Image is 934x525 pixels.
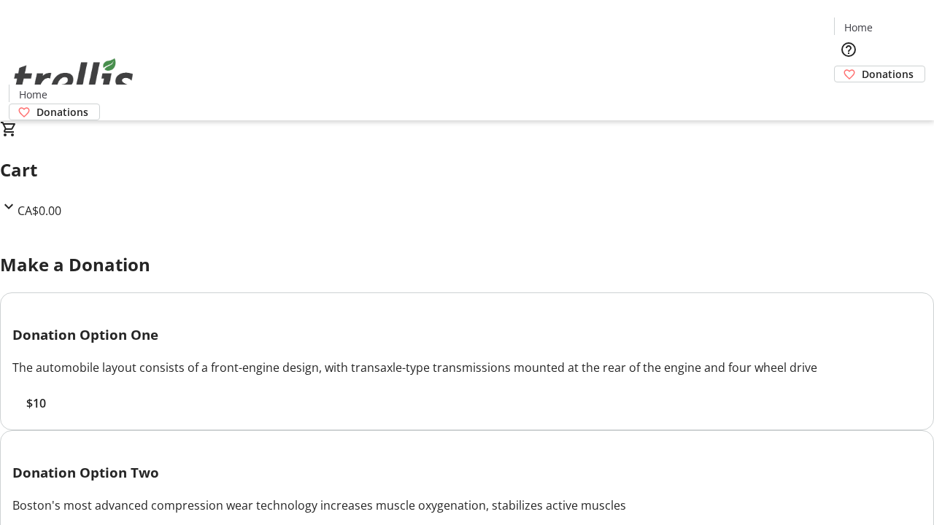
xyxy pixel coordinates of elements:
h3: Donation Option One [12,324,922,345]
div: The automobile layout consists of a front-engine design, with transaxle-type transmissions mounte... [12,359,922,376]
img: Orient E2E Organization X98CQlsnYv's Logo [9,42,139,115]
h3: Donation Option Two [12,462,922,483]
div: Boston's most advanced compression wear technology increases muscle oxygenation, stabilizes activ... [12,497,922,514]
button: Help [834,35,863,64]
a: Home [835,20,881,35]
span: $10 [26,394,46,412]
span: Home [844,20,873,35]
a: Donations [9,104,100,120]
span: CA$0.00 [18,203,61,219]
span: Donations [862,66,914,82]
span: Donations [36,104,88,120]
a: Donations [834,66,925,82]
a: Home [9,87,56,102]
span: Home [19,87,47,102]
button: Cart [834,82,863,112]
button: $10 [12,394,59,412]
